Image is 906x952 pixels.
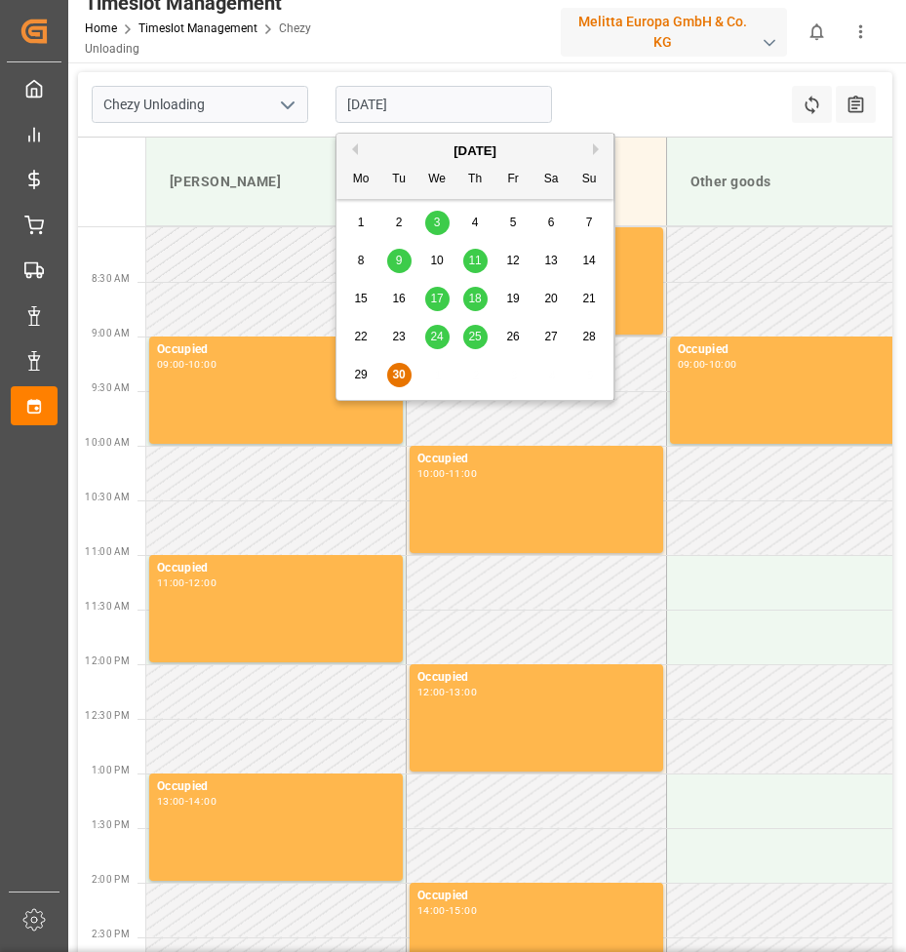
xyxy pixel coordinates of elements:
div: Occupied [157,777,395,797]
span: 17 [430,292,443,305]
div: Choose Sunday, September 21st, 2025 [577,287,602,311]
div: Fr [501,168,526,192]
div: 10:00 [417,469,446,478]
div: Choose Monday, September 29th, 2025 [349,363,374,387]
span: 5 [510,216,517,229]
div: Choose Thursday, September 4th, 2025 [463,211,488,235]
span: 15 [354,292,367,305]
div: 09:00 [157,360,185,369]
div: 12:00 [188,578,217,587]
div: Choose Wednesday, September 17th, 2025 [425,287,450,311]
div: Choose Tuesday, September 16th, 2025 [387,287,412,311]
div: 12:00 [417,688,446,696]
span: 9:00 AM [92,328,130,338]
div: 13:00 [157,797,185,806]
div: Choose Monday, September 22nd, 2025 [349,325,374,349]
div: Choose Friday, September 12th, 2025 [501,249,526,273]
span: 1:00 PM [92,765,130,775]
span: 14 [582,254,595,267]
div: 13:00 [449,688,477,696]
div: Th [463,168,488,192]
div: Choose Thursday, September 18th, 2025 [463,287,488,311]
span: 2:00 PM [92,874,130,885]
div: - [185,360,188,369]
span: 23 [392,330,405,343]
div: - [705,360,708,369]
span: 11:30 AM [85,601,130,612]
span: 22 [354,330,367,343]
div: We [425,168,450,192]
span: 10:00 AM [85,437,130,448]
span: 13 [544,254,557,267]
div: Choose Tuesday, September 9th, 2025 [387,249,412,273]
input: Type to search/select [92,86,308,123]
div: Choose Monday, September 15th, 2025 [349,287,374,311]
a: Home [85,21,117,35]
span: 10:30 AM [85,492,130,502]
span: 3 [434,216,441,229]
div: Occupied [157,340,395,360]
span: 11 [468,254,481,267]
div: Choose Thursday, September 11th, 2025 [463,249,488,273]
div: Occupied [417,450,655,469]
div: 14:00 [188,797,217,806]
div: Choose Monday, September 8th, 2025 [349,249,374,273]
div: Tu [387,168,412,192]
div: Choose Wednesday, September 24th, 2025 [425,325,450,349]
span: 19 [506,292,519,305]
span: 12:30 PM [85,710,130,721]
span: 30 [392,368,405,381]
div: Choose Friday, September 19th, 2025 [501,287,526,311]
span: 25 [468,330,481,343]
span: 1:30 PM [92,819,130,830]
div: Occupied [417,668,655,688]
div: [DATE] [336,141,613,161]
span: 11:00 AM [85,546,130,557]
div: [PERSON_NAME] [162,164,390,200]
span: 2:30 PM [92,929,130,939]
div: Choose Tuesday, September 2nd, 2025 [387,211,412,235]
div: Choose Monday, September 1st, 2025 [349,211,374,235]
div: 14:00 [417,906,446,915]
div: Choose Friday, September 5th, 2025 [501,211,526,235]
div: Choose Wednesday, September 10th, 2025 [425,249,450,273]
span: 4 [472,216,479,229]
div: Sa [539,168,564,192]
div: Choose Saturday, September 13th, 2025 [539,249,564,273]
div: Melitta Europa GmbH & Co. KG [561,8,787,57]
span: 28 [582,330,595,343]
span: 26 [506,330,519,343]
span: 9 [396,254,403,267]
input: DD-MM-YYYY [335,86,552,123]
div: - [446,906,449,915]
div: - [185,578,188,587]
span: 27 [544,330,557,343]
button: show 0 new notifications [795,10,839,54]
span: 6 [548,216,555,229]
span: 12:00 PM [85,655,130,666]
div: 15:00 [449,906,477,915]
button: Previous Month [346,143,358,155]
div: Choose Saturday, September 6th, 2025 [539,211,564,235]
div: Su [577,168,602,192]
div: - [446,688,449,696]
span: 8 [358,254,365,267]
div: - [446,469,449,478]
span: 8:30 AM [92,273,130,284]
span: 7 [586,216,593,229]
div: 09:00 [678,360,706,369]
span: 1 [358,216,365,229]
span: 29 [354,368,367,381]
div: Mo [349,168,374,192]
div: Occupied [417,887,655,906]
span: 21 [582,292,595,305]
div: 11:00 [157,578,185,587]
span: 18 [468,292,481,305]
button: Melitta Europa GmbH & Co. KG [561,14,795,51]
div: Choose Wednesday, September 3rd, 2025 [425,211,450,235]
div: Choose Sunday, September 14th, 2025 [577,249,602,273]
span: 20 [544,292,557,305]
div: Choose Sunday, September 7th, 2025 [577,211,602,235]
button: Next Month [593,143,605,155]
div: Choose Tuesday, September 30th, 2025 [387,363,412,387]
